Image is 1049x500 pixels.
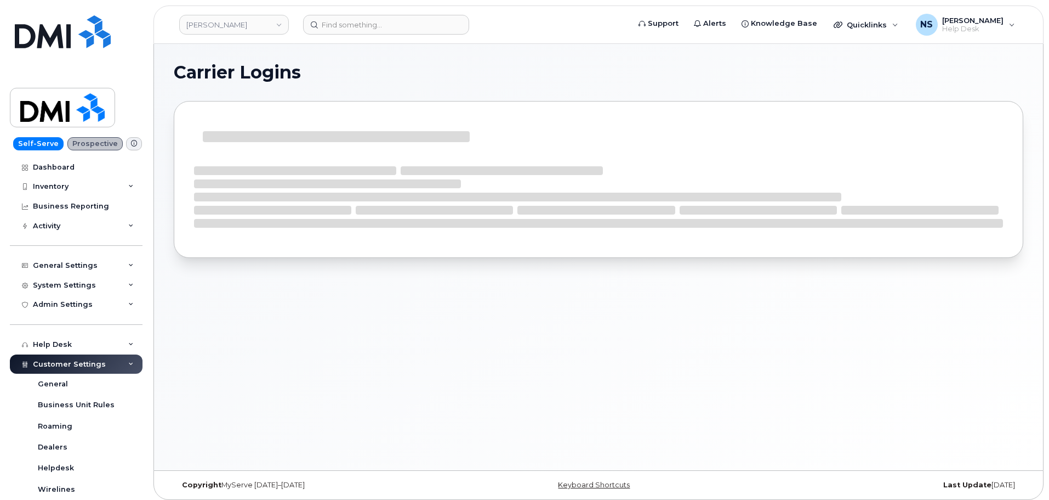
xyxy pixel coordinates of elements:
a: Keyboard Shortcuts [558,481,630,489]
strong: Last Update [943,481,991,489]
div: [DATE] [740,481,1023,490]
span: Carrier Logins [174,64,301,81]
strong: Copyright [182,481,221,489]
div: MyServe [DATE]–[DATE] [174,481,457,490]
